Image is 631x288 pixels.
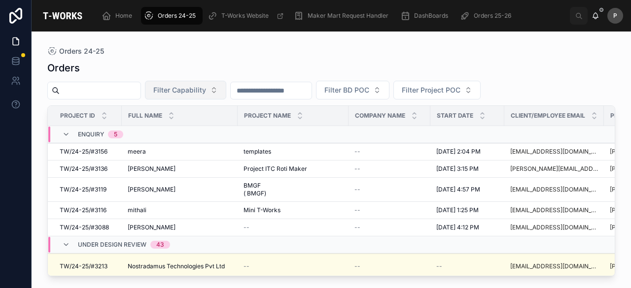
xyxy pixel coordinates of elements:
span: [DATE] 4:12 PM [436,224,479,231]
a: TW/24-25/#3213 [60,262,116,270]
span: TW/24-25/#3136 [60,165,107,173]
button: Select Button [145,81,226,99]
a: Home [99,7,139,25]
span: TW/24-25/#3156 [60,148,107,156]
a: DashBoards [397,7,455,25]
a: -- [436,262,498,270]
a: templates [244,148,343,156]
a: [PERSON_NAME][EMAIL_ADDRESS][DOMAIN_NAME] [510,165,598,173]
span: Filter BD POC [324,85,369,95]
a: [DATE] 1:25 PM [436,206,498,214]
span: -- [244,224,249,231]
span: BMGF ( BMGF) [244,182,285,197]
a: TW/24-25/#3119 [60,186,116,193]
span: Client/Employee Email [511,112,585,120]
span: -- [354,148,360,156]
span: meera [128,148,146,156]
a: [DATE] 4:12 PM [436,224,498,231]
span: [PERSON_NAME] [128,186,175,193]
a: -- [354,262,424,270]
span: [DATE] 1:25 PM [436,206,479,214]
span: DashBoards [414,12,448,20]
span: [PERSON_NAME] [128,165,175,173]
span: -- [354,165,360,173]
a: [EMAIL_ADDRESS][DOMAIN_NAME] [510,206,598,214]
a: BMGF ( BMGF) [244,182,343,197]
a: [EMAIL_ADDRESS][DOMAIN_NAME] [510,262,598,270]
span: -- [354,206,360,214]
span: TW/24-25/#3088 [60,224,109,231]
a: Project ITC Roti Maker [244,165,343,173]
a: -- [244,224,343,231]
a: TW/24-25/#3156 [60,148,116,156]
a: Mini T-Works [244,206,343,214]
span: Filter Capability [153,85,206,95]
a: -- [244,262,343,270]
span: -- [354,224,360,231]
span: Home [115,12,132,20]
span: Orders 24-25 [158,12,196,20]
span: -- [436,262,442,270]
a: Orders 25-26 [457,7,518,25]
span: Under Design Review [78,241,146,249]
a: mithali [128,206,232,214]
a: -- [354,206,424,214]
img: App logo [39,8,86,24]
span: Enquiry [78,130,104,138]
span: Start Date [437,112,473,120]
span: [DATE] 2:04 PM [436,148,481,156]
a: T-Works Website [205,7,289,25]
span: Project ITC Roti Maker [244,165,307,173]
span: Nostradamus Technologies Pvt Ltd [128,262,225,270]
span: Project Name [244,112,291,120]
button: Select Button [393,81,481,99]
a: [EMAIL_ADDRESS][DOMAIN_NAME] [510,224,598,231]
span: TW/24-25/#3116 [60,206,106,214]
button: Select Button [316,81,389,99]
span: templates [244,148,271,156]
span: TW/24-25/#3119 [60,186,106,193]
span: TW/24-25/#3213 [60,262,107,270]
a: TW/24-25/#3136 [60,165,116,173]
a: Maker Mart Request Handler [291,7,395,25]
a: [PERSON_NAME] [128,186,232,193]
span: Full Name [128,112,162,120]
a: meera [128,148,232,156]
a: TW/24-25/#3088 [60,224,116,231]
div: scrollable content [94,5,570,27]
a: [EMAIL_ADDRESS][DOMAIN_NAME] [510,186,598,193]
a: [DATE] 2:04 PM [436,148,498,156]
a: Nostradamus Technologies Pvt Ltd [128,262,232,270]
span: -- [354,186,360,193]
a: [DATE] 4:57 PM [436,186,498,193]
a: -- [354,186,424,193]
span: Filter Project POC [402,85,460,95]
a: [DATE] 3:15 PM [436,165,498,173]
a: [EMAIL_ADDRESS][DOMAIN_NAME] [510,148,598,156]
a: -- [354,148,424,156]
span: Company Name [355,112,405,120]
span: [DATE] 3:15 PM [436,165,479,173]
h1: Orders [47,61,80,75]
div: 5 [114,130,117,138]
span: [DATE] 4:57 PM [436,186,480,193]
a: -- [354,165,424,173]
span: mithali [128,206,146,214]
span: T-Works Website [221,12,269,20]
span: Mini T-Works [244,206,280,214]
a: -- [354,224,424,231]
a: Orders 24-25 [141,7,203,25]
span: Orders 25-26 [474,12,511,20]
a: [PERSON_NAME] [128,165,232,173]
a: Orders 24-25 [47,46,104,56]
span: Orders 24-25 [59,46,104,56]
span: P [613,12,617,20]
a: TW/24-25/#3116 [60,206,116,214]
span: -- [244,262,249,270]
a: [PERSON_NAME] [128,224,232,231]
